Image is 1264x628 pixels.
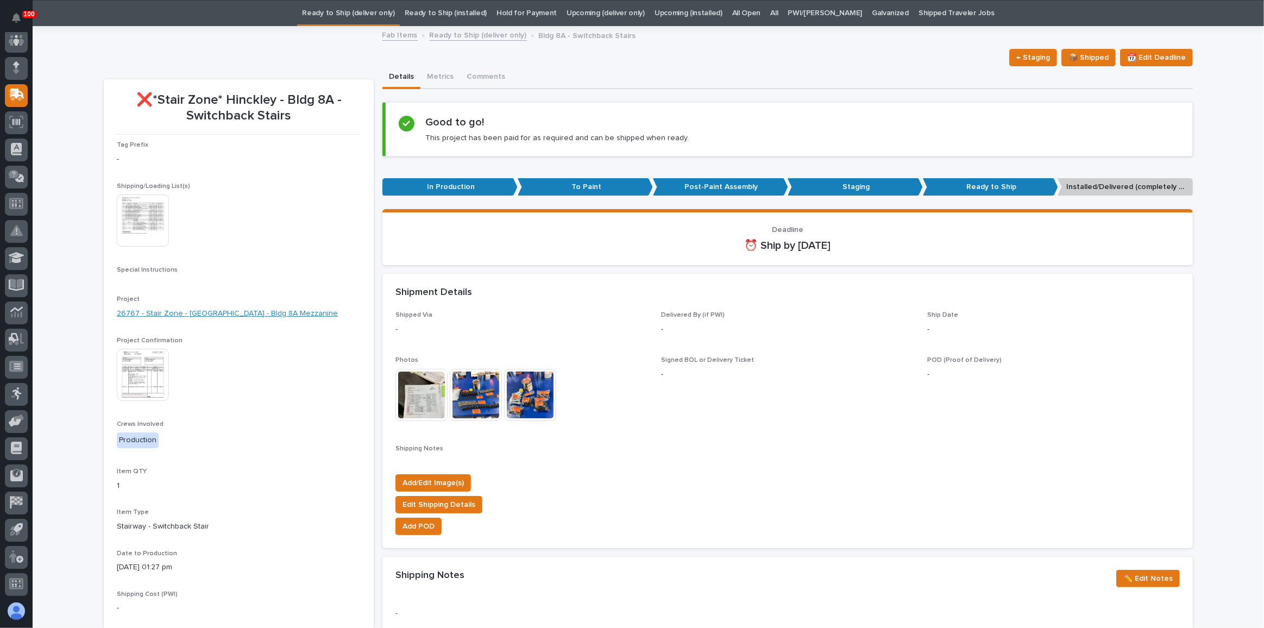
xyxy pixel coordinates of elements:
[382,66,420,89] button: Details
[661,312,725,318] span: Delivered By (if PWI)
[539,29,636,41] p: Bldg 8A - Switchback Stairs
[872,1,909,26] a: Galvanized
[117,308,338,319] a: 26767 - Stair Zone - [GEOGRAPHIC_DATA] - Bldg 8A Mezzanine
[117,183,190,190] span: Shipping/Loading List(s)
[382,28,418,41] a: Fab Items
[927,312,958,318] span: Ship Date
[117,432,159,448] div: Production
[117,521,361,532] p: Stairway - Switchback Stair
[1016,51,1050,64] span: ← Staging
[420,66,460,89] button: Metrics
[117,421,163,428] span: Crews Involved
[770,1,778,26] a: All
[117,509,149,516] span: Item Type
[395,474,471,492] button: Add/Edit Image(s)
[5,7,28,29] button: Notifications
[5,600,28,623] button: users-avatar
[117,92,361,124] p: ❌*Stair Zone* Hinckley - Bldg 8A - Switchback Stairs
[14,13,28,30] div: Notifications100
[661,357,754,363] span: Signed BOL or Delivery Ticket
[24,10,35,18] p: 100
[927,357,1002,363] span: POD (Proof of Delivery)
[117,154,361,165] p: -
[661,369,914,380] p: -
[405,1,487,26] a: Ready to Ship (installed)
[1058,178,1193,196] p: Installed/Delivered (completely done)
[382,178,518,196] p: In Production
[1120,49,1193,66] button: 📆 Edit Deadline
[117,550,177,557] span: Date to Production
[927,324,1180,335] p: -
[496,1,557,26] a: Hold for Payment
[117,296,140,303] span: Project
[403,520,435,533] span: Add POD
[395,570,464,582] h2: Shipping Notes
[1068,51,1109,64] span: 📦 Shipped
[567,1,645,26] a: Upcoming (deliver only)
[653,178,788,196] p: Post-Paint Assembly
[117,480,361,492] p: 1
[772,226,803,234] span: Deadline
[117,562,361,573] p: [DATE] 01:27 pm
[403,476,464,489] span: Add/Edit Image(s)
[395,239,1180,252] p: ⏰ Ship by [DATE]
[460,66,512,89] button: Comments
[395,518,442,535] button: Add POD
[655,1,722,26] a: Upcoming (installed)
[1061,49,1116,66] button: 📦 Shipped
[395,496,482,513] button: Edit Shipping Details
[1009,49,1057,66] button: ← Staging
[395,312,432,318] span: Shipped Via
[302,1,394,26] a: Ready to Ship (deliver only)
[518,178,653,196] p: To Paint
[1127,51,1186,64] span: 📆 Edit Deadline
[661,324,914,335] p: -
[732,1,761,26] a: All Open
[117,337,183,344] span: Project Confirmation
[919,1,995,26] a: Shipped Traveler Jobs
[395,608,648,619] p: -
[788,178,923,196] p: Staging
[927,369,1180,380] p: -
[395,324,648,335] p: -
[403,498,475,511] span: Edit Shipping Details
[395,287,472,299] h2: Shipment Details
[430,28,527,41] a: Ready to Ship (deliver only)
[117,602,361,614] p: -
[1123,572,1173,585] span: ✏️ Edit Notes
[117,142,148,148] span: Tag Prefix
[1116,570,1180,587] button: ✏️ Edit Notes
[923,178,1058,196] p: Ready to Ship
[425,133,689,143] p: This project has been paid for as required and can be shipped when ready.
[117,267,178,273] span: Special Instructions
[117,468,147,475] span: Item QTY
[425,116,484,129] h2: Good to go!
[788,1,862,26] a: PWI/[PERSON_NAME]
[117,591,178,598] span: Shipping Cost (PWI)
[395,445,443,452] span: Shipping Notes
[395,357,418,363] span: Photos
